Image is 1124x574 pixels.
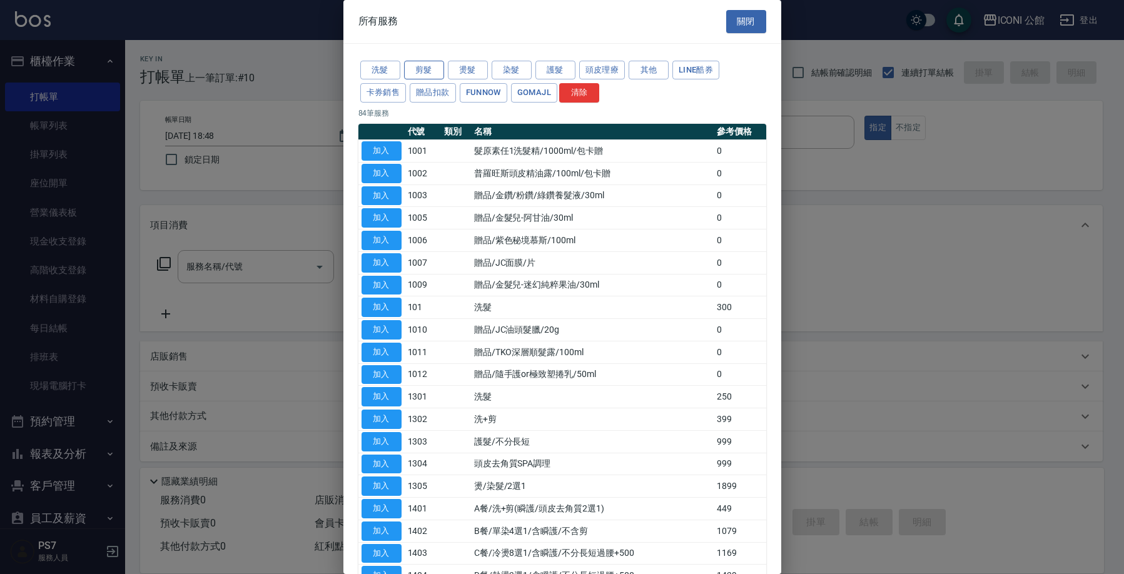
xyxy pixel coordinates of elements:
[405,453,441,475] td: 1304
[405,207,441,229] td: 1005
[362,186,402,206] button: 加入
[471,363,714,386] td: 贈品/隨手護or極致塑捲乳/50ml
[714,140,766,163] td: 0
[471,207,714,229] td: 贈品/金髮兒-阿甘油/30ml
[471,453,714,475] td: 頭皮去角質SPA調理
[714,408,766,431] td: 399
[672,61,719,80] button: LINE酷券
[471,386,714,408] td: 洗髮
[471,430,714,453] td: 護髮/不分長短
[471,184,714,207] td: 贈品/金鑽/粉鑽/綠鑽養髮液/30ml
[471,251,714,274] td: 贈品/JC面膜/片
[471,229,714,252] td: 贈品/紫色秘境慕斯/100ml
[471,498,714,520] td: A餐/洗+剪(瞬護/頭皮去角質2選1)
[404,61,444,80] button: 剪髮
[579,61,625,80] button: 頭皮理療
[405,341,441,363] td: 1011
[471,475,714,498] td: 燙/染髮/2選1
[405,498,441,520] td: 1401
[714,251,766,274] td: 0
[471,341,714,363] td: 贈品/TKO深層順髮露/100ml
[471,162,714,184] td: 普羅旺斯頭皮精油露/100ml/包卡贈
[714,430,766,453] td: 999
[362,499,402,518] button: 加入
[405,520,441,542] td: 1402
[471,408,714,431] td: 洗+剪
[405,140,441,163] td: 1001
[360,61,400,80] button: 洗髮
[362,544,402,563] button: 加入
[405,408,441,431] td: 1302
[405,319,441,341] td: 1010
[362,476,402,496] button: 加入
[471,124,714,140] th: 名稱
[362,141,402,161] button: 加入
[360,83,407,103] button: 卡券銷售
[714,319,766,341] td: 0
[714,184,766,207] td: 0
[714,520,766,542] td: 1079
[471,542,714,565] td: C餐/冷燙8選1/含瞬護/不分長短過腰+500
[471,319,714,341] td: 贈品/JC油頭髮臘/20g
[362,253,402,273] button: 加入
[714,363,766,386] td: 0
[362,320,402,340] button: 加入
[410,83,456,103] button: 贈品扣款
[405,124,441,140] th: 代號
[535,61,575,80] button: 護髮
[714,386,766,408] td: 250
[362,387,402,406] button: 加入
[405,162,441,184] td: 1002
[405,386,441,408] td: 1301
[441,124,471,140] th: 類別
[492,61,532,80] button: 染髮
[471,274,714,296] td: 贈品/金髮兒-迷幻純粹果油/30ml
[362,208,402,228] button: 加入
[405,296,441,319] td: 101
[714,453,766,475] td: 999
[358,108,766,119] p: 84 筆服務
[405,363,441,386] td: 1012
[559,83,599,103] button: 清除
[362,343,402,362] button: 加入
[714,341,766,363] td: 0
[714,475,766,498] td: 1899
[362,432,402,451] button: 加入
[714,207,766,229] td: 0
[362,410,402,429] button: 加入
[405,184,441,207] td: 1003
[471,520,714,542] td: B餐/單染4選1/含瞬護/不含剪
[714,229,766,252] td: 0
[714,296,766,319] td: 300
[460,83,507,103] button: FUNNOW
[362,455,402,474] button: 加入
[511,83,557,103] button: GOMAJL
[714,274,766,296] td: 0
[362,298,402,317] button: 加入
[358,15,398,28] span: 所有服務
[405,475,441,498] td: 1305
[471,140,714,163] td: 髮原素任1洗髮精/1000ml/包卡贈
[405,430,441,453] td: 1303
[362,521,402,541] button: 加入
[471,296,714,319] td: 洗髮
[405,542,441,565] td: 1403
[448,61,488,80] button: 燙髮
[629,61,669,80] button: 其他
[362,164,402,183] button: 加入
[405,274,441,296] td: 1009
[714,124,766,140] th: 參考價格
[405,229,441,252] td: 1006
[362,231,402,250] button: 加入
[714,498,766,520] td: 449
[362,365,402,385] button: 加入
[726,10,766,33] button: 關閉
[714,162,766,184] td: 0
[362,276,402,295] button: 加入
[405,251,441,274] td: 1007
[714,542,766,565] td: 1169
